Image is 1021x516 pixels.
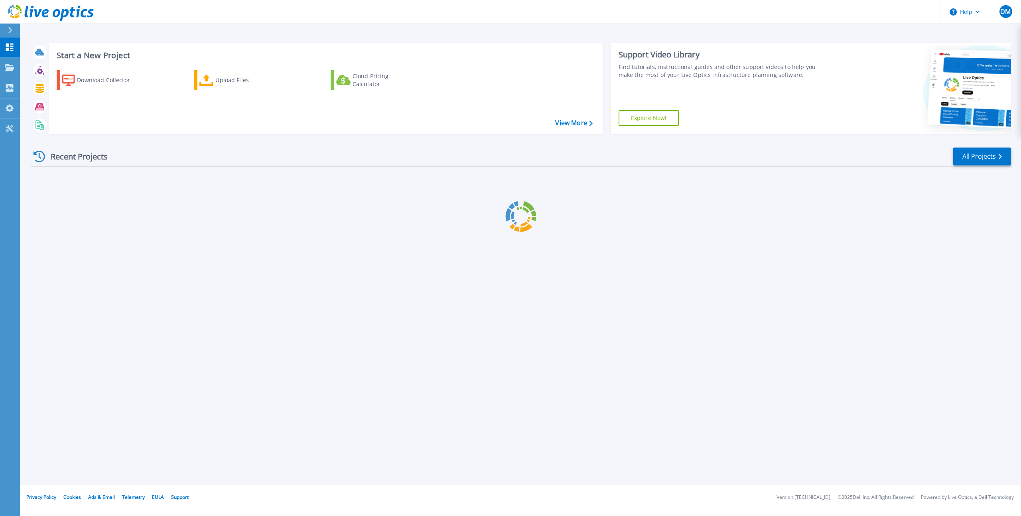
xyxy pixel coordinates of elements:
a: Download Collector [57,70,146,90]
a: View More [555,119,592,127]
li: Version: [TECHNICAL_ID] [777,495,830,500]
a: Upload Files [194,70,283,90]
div: Support Video Library [619,49,826,60]
li: Powered by Live Optics, a Dell Technology [921,495,1014,500]
div: Download Collector [77,72,141,88]
a: Explore Now! [619,110,679,126]
div: Cloud Pricing Calculator [353,72,416,88]
a: Cookies [63,494,81,500]
a: Privacy Policy [26,494,56,500]
a: Support [171,494,189,500]
a: Ads & Email [88,494,115,500]
li: © 2025 Dell Inc. All Rights Reserved [838,495,914,500]
div: Find tutorials, instructional guides and other support videos to help you make the most of your L... [619,63,826,79]
a: All Projects [953,148,1011,165]
span: DM [1000,8,1011,15]
div: Upload Files [215,72,279,88]
div: Recent Projects [31,147,118,166]
h3: Start a New Project [57,51,592,60]
a: Telemetry [122,494,145,500]
a: Cloud Pricing Calculator [331,70,420,90]
a: EULA [152,494,164,500]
